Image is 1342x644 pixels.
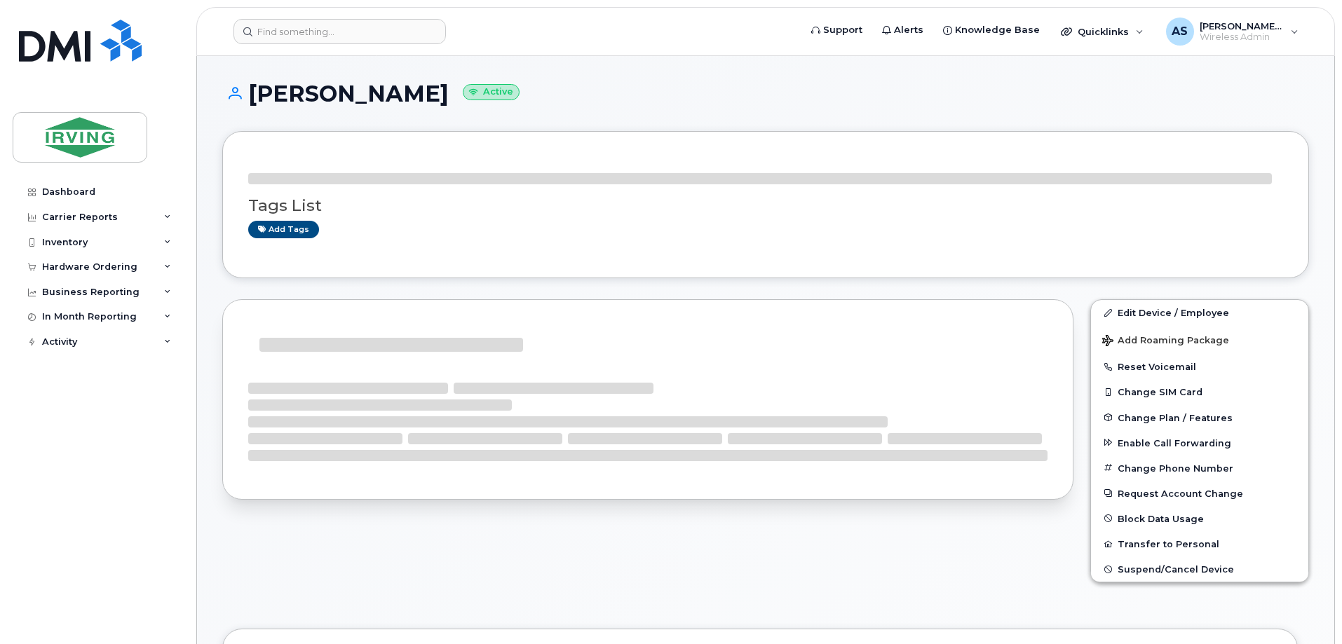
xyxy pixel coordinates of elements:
button: Block Data Usage [1091,506,1308,531]
span: Enable Call Forwarding [1118,437,1231,448]
button: Reset Voicemail [1091,354,1308,379]
span: Add Roaming Package [1102,335,1229,348]
button: Transfer to Personal [1091,531,1308,556]
a: Edit Device / Employee [1091,300,1308,325]
button: Change SIM Card [1091,379,1308,404]
h3: Tags List [248,197,1283,214]
h1: [PERSON_NAME] [222,81,1309,106]
button: Change Phone Number [1091,455,1308,481]
small: Active [463,84,520,100]
span: Suspend/Cancel Device [1118,564,1234,575]
button: Enable Call Forwarding [1091,430,1308,455]
button: Change Plan / Features [1091,405,1308,430]
button: Request Account Change [1091,481,1308,506]
a: Add tags [248,221,319,238]
button: Add Roaming Package [1091,325,1308,354]
span: Change Plan / Features [1118,412,1233,423]
button: Suspend/Cancel Device [1091,556,1308,582]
